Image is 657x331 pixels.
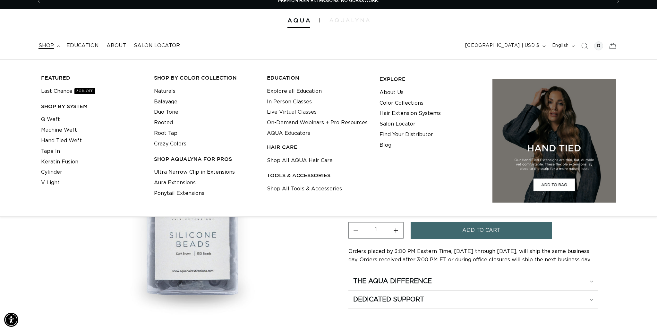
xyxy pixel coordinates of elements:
[154,156,257,162] h3: Shop AquaLyna for Pros
[66,42,99,49] span: Education
[154,118,173,128] a: Rooted
[267,144,370,151] h3: HAIR CARE
[380,140,391,151] a: Blog
[380,129,433,140] a: Find Your Distributor
[74,88,95,94] span: 30% OFF
[154,167,235,178] a: Ultra Narrow Clip in Extensions
[154,128,177,139] a: Root Tap
[41,167,62,178] a: Cylinder
[107,42,126,49] span: About
[134,42,180,49] span: Salon Locator
[41,86,95,97] a: Last Chance30% OFF
[348,291,598,309] summary: Dedicated Support
[41,125,77,135] a: Machine Weft
[41,178,60,188] a: V Light
[380,87,404,98] a: About Us
[154,188,204,199] a: Ponytail Extensions
[411,222,552,239] button: Add to cart
[380,108,441,119] a: Hair Extension Systems
[267,86,322,97] a: Explore all Education
[353,277,432,285] h2: The Aqua Difference
[154,178,196,188] a: Aura Extensions
[154,97,177,107] a: Balayage
[41,74,144,81] h3: FEATURED
[267,118,368,128] a: On-Demand Webinars + Pro Resources
[35,39,63,53] summary: shop
[267,184,342,194] a: Shop All Tools & Accessories
[4,313,18,327] div: Accessibility Menu
[625,300,657,331] iframe: Chat Widget
[41,146,60,157] a: Tape In
[38,42,54,49] span: shop
[287,18,310,23] img: Aqua Hair Extensions
[548,40,577,52] button: English
[267,155,333,166] a: Shop All AQUA Hair Care
[380,98,423,109] a: Color Collections
[267,97,312,107] a: In Person Classes
[267,172,370,179] h3: TOOLS & ACCESSORIES
[348,272,598,290] summary: The Aqua Difference
[63,39,103,53] a: Education
[41,103,144,110] h3: SHOP BY SYSTEM
[154,139,186,149] a: Crazy Colors
[348,249,591,262] span: Orders placed by 3:00 PM Eastern Time, [DATE] through [DATE], will ship the same business day. Or...
[41,135,82,146] a: Hand Tied Weft
[103,39,130,53] a: About
[154,86,175,97] a: Naturals
[380,119,415,129] a: Salon Locator
[465,42,540,49] span: [GEOGRAPHIC_DATA] | USD $
[461,40,548,52] button: [GEOGRAPHIC_DATA] | USD $
[353,295,424,304] h2: Dedicated Support
[41,114,60,125] a: Q Weft
[267,128,310,139] a: AQUA Educators
[154,74,257,81] h3: Shop by Color Collection
[41,157,78,167] a: Keratin Fusion
[267,74,370,81] h3: EDUCATION
[380,76,482,83] h3: EXPLORE
[130,39,184,53] a: Salon Locator
[267,107,317,118] a: Live Virtual Classes
[154,107,178,118] a: Duo Tone
[552,42,569,49] span: English
[329,18,370,22] img: aqualyna.com
[462,222,500,239] span: Add to cart
[577,39,592,53] summary: Search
